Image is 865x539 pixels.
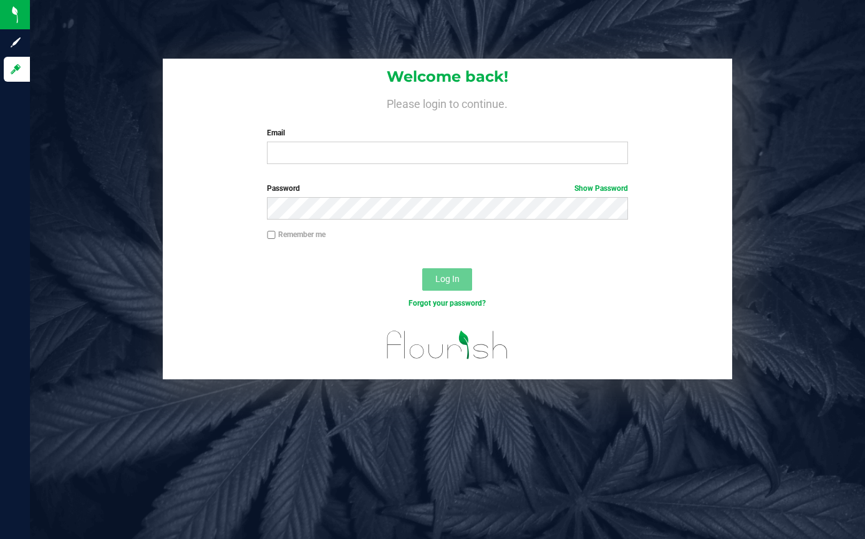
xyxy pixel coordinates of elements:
a: Forgot your password? [408,299,486,308]
inline-svg: Log in [9,63,22,75]
input: Remember me [267,231,276,240]
span: Log In [435,274,460,284]
label: Email [267,127,627,138]
label: Remember me [267,229,326,240]
h4: Please login to continue. [163,95,732,110]
img: flourish_logo.svg [376,322,518,367]
a: Show Password [574,184,628,193]
span: Password [267,184,300,193]
h1: Welcome back! [163,69,732,85]
inline-svg: Sign up [9,36,22,49]
button: Log In [422,268,472,291]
